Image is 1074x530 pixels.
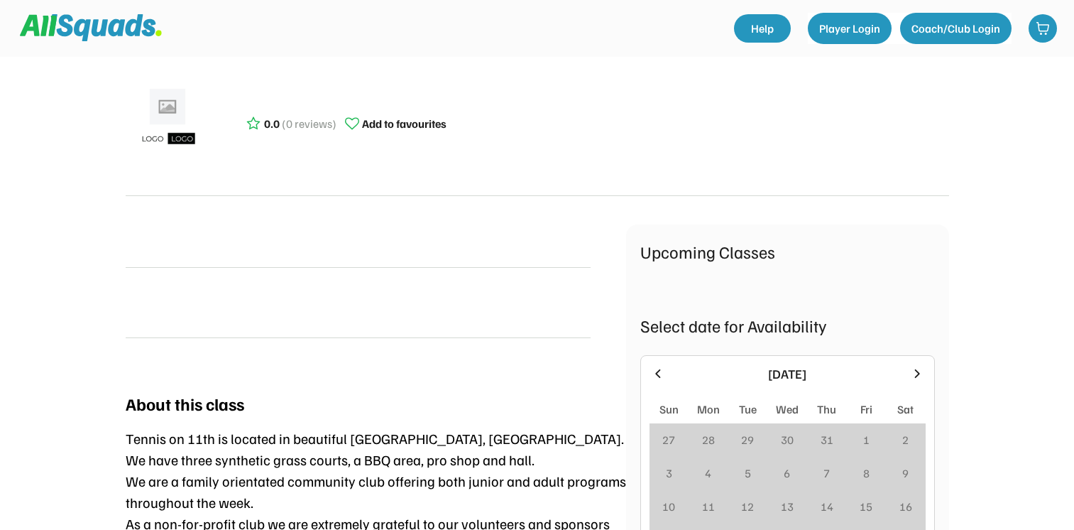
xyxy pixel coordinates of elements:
div: 16 [899,498,912,515]
div: Fri [860,401,872,418]
div: 28 [702,431,715,448]
div: About this class [126,391,244,416]
div: Wed [776,401,799,418]
div: 27 [662,431,675,448]
img: yH5BAEAAAAALAAAAAABAAEAAAIBRAA7 [126,286,160,320]
button: Coach/Club Login [900,13,1012,44]
div: Add to favourites [362,115,446,132]
div: 8 [863,465,870,482]
div: 2 [902,431,909,448]
div: Thu [817,401,836,418]
div: Tue [739,401,757,418]
div: 0.0 [264,115,280,132]
div: Sat [897,401,914,418]
div: [DATE] [674,364,902,384]
a: Help [734,14,791,43]
div: 13 [781,498,794,515]
div: Sun [659,401,679,418]
div: 9 [902,465,909,482]
div: 14 [821,498,833,515]
div: (0 reviews) [282,115,336,132]
div: 6 [784,465,790,482]
div: 7 [823,465,830,482]
button: Player Login [808,13,892,44]
div: 1 [863,431,870,448]
div: 11 [702,498,715,515]
div: 12 [741,498,754,515]
div: 30 [781,431,794,448]
div: Mon [697,401,720,418]
div: Select date for Availability [640,313,935,338]
div: 10 [662,498,675,515]
img: ui-kit-placeholders-product-5_1200x.webp [133,84,204,155]
img: Squad%20Logo.svg [20,14,162,41]
div: 31 [821,431,833,448]
div: Upcoming Classes [640,239,935,264]
div: 3 [666,465,672,482]
img: shopping-cart-01%20%281%29.svg [1036,21,1050,36]
div: 15 [860,498,872,515]
div: 4 [705,465,711,482]
div: 29 [741,431,754,448]
div: 5 [745,465,751,482]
